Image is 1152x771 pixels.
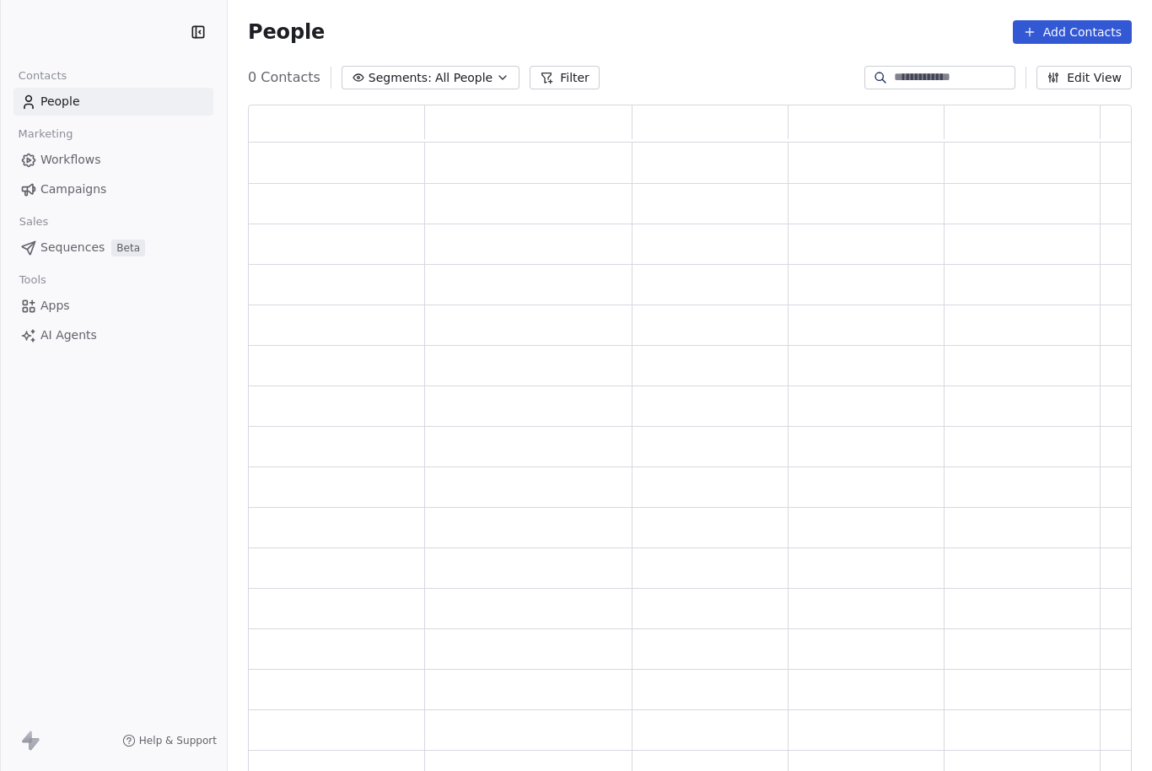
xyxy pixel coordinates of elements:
[369,69,432,87] span: Segments:
[12,267,53,293] span: Tools
[1013,20,1132,44] button: Add Contacts
[40,151,101,169] span: Workflows
[13,146,213,174] a: Workflows
[40,239,105,256] span: Sequences
[435,69,493,87] span: All People
[40,326,97,344] span: AI Agents
[13,321,213,349] a: AI Agents
[13,175,213,203] a: Campaigns
[1036,66,1132,89] button: Edit View
[122,734,217,747] a: Help & Support
[40,297,70,315] span: Apps
[248,19,325,45] span: People
[13,234,213,261] a: SequencesBeta
[13,292,213,320] a: Apps
[11,63,74,89] span: Contacts
[111,240,145,256] span: Beta
[248,67,320,88] span: 0 Contacts
[40,93,80,111] span: People
[139,734,217,747] span: Help & Support
[11,121,80,147] span: Marketing
[530,66,600,89] button: Filter
[40,181,106,198] span: Campaigns
[12,209,56,235] span: Sales
[13,88,213,116] a: People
